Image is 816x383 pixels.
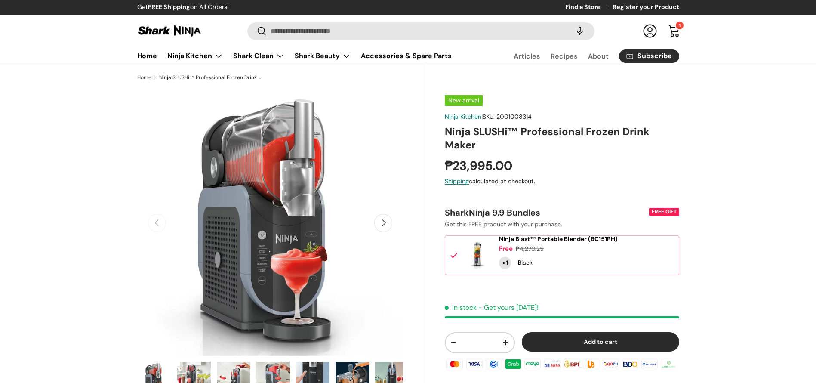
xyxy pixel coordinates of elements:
strong: ₱23,995.00 [445,158,514,174]
img: metrobank [640,358,659,371]
img: billease [543,358,562,371]
img: qrph [601,358,620,371]
a: Articles [514,48,540,65]
nav: Breadcrumbs [137,74,425,81]
strong: FREE Shipping [148,3,190,11]
span: Get this FREE product with your purchase. [445,220,562,228]
a: Home [137,75,151,80]
a: About [588,48,609,65]
nav: Primary [137,47,452,65]
summary: Ninja Kitchen [162,47,228,65]
span: | [481,113,532,120]
img: grabpay [504,358,523,371]
a: Ninja SLUSHi™ Professional Frozen Drink Maker [159,75,262,80]
a: Subscribe [619,49,679,63]
a: Recipes [551,48,578,65]
img: master [445,358,464,371]
span: 2001008314 [496,113,532,120]
span: In stock [445,303,477,312]
button: Add to cart [522,332,679,352]
img: landbank [659,358,678,371]
a: Ninja Blast™ Portable Blender (BC151PH) [499,235,618,243]
p: Get on All Orders! [137,3,229,12]
img: Shark Ninja Philippines [137,22,202,39]
a: Register your Product [613,3,679,12]
img: bdo [621,358,640,371]
a: Ninja Kitchen [167,47,223,65]
div: FREE GIFT [649,208,679,216]
a: Shark Beauty [295,47,351,65]
a: Find a Store [565,3,613,12]
div: Free [499,244,513,253]
a: Accessories & Spare Parts [361,47,452,64]
img: bpi [562,358,581,371]
img: maya [523,358,542,371]
a: Shipping [445,177,469,185]
div: SharkNinja 9.9 Bundles [445,207,647,218]
summary: Shark Beauty [289,47,356,65]
a: Shark Clean [233,47,284,65]
span: New arrival [445,95,483,106]
p: - Get yours [DATE]! [478,303,539,312]
img: gcash [484,358,503,371]
a: Home [137,47,157,64]
span: SKU: [483,113,495,120]
span: 1 [679,22,681,28]
div: calculated at checkout. [445,177,679,186]
span: Subscribe [637,53,672,59]
img: visa [465,358,483,371]
h1: Ninja SLUSHi™ Professional Frozen Drink Maker [445,125,679,151]
nav: Secondary [493,47,679,65]
summary: Shark Clean [228,47,289,65]
div: Black [518,258,533,267]
div: Quantity [499,257,511,269]
a: Ninja Kitchen [445,113,481,120]
img: ubp [582,358,600,371]
div: ₱4,270.25 [516,244,544,253]
speech-search-button: Search by voice [566,22,594,40]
